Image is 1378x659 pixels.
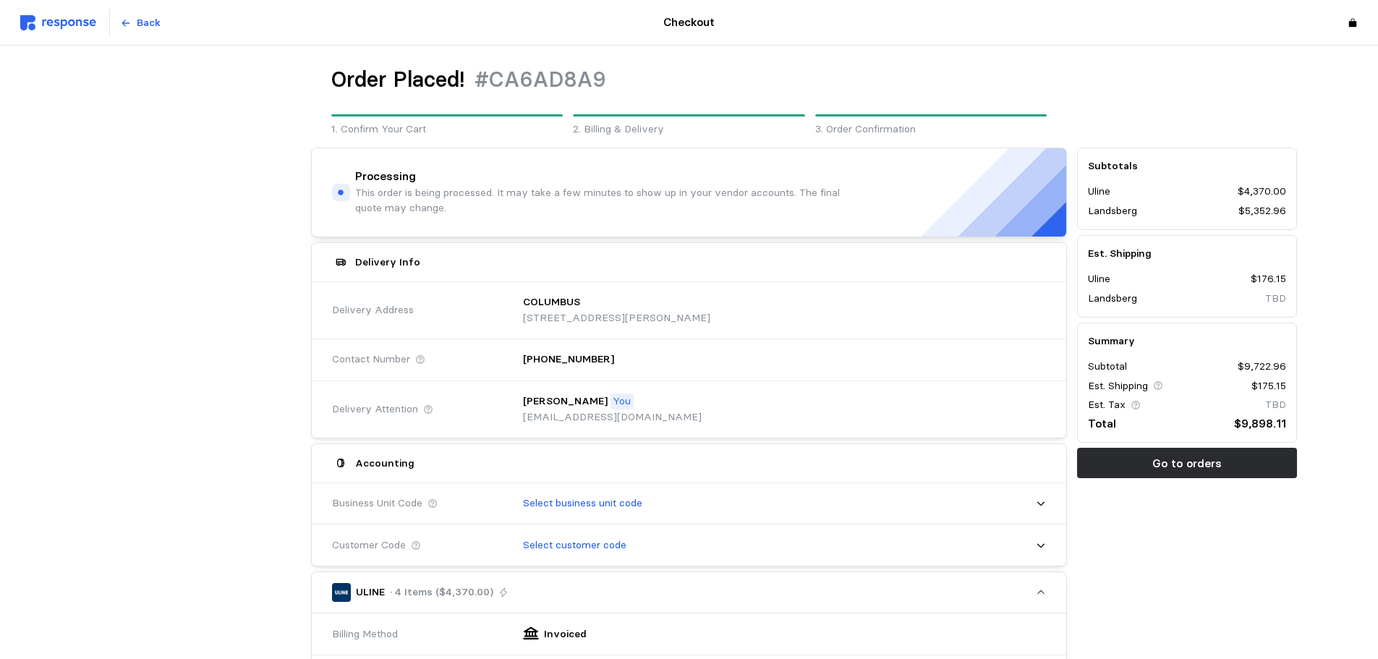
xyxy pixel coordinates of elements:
p: [EMAIL_ADDRESS][DOMAIN_NAME] [523,409,702,425]
button: Go to orders [1077,448,1297,478]
p: [PHONE_NUMBER] [523,352,614,367]
p: $9,722.96 [1238,359,1286,375]
p: TBD [1265,291,1286,307]
p: $9,898.11 [1234,414,1286,433]
p: Subtotal [1088,359,1127,375]
span: Customer Code [332,537,406,553]
p: Est. Tax [1088,397,1126,413]
p: $4,370.00 [1238,184,1286,200]
p: $176.15 [1251,271,1286,287]
p: Select customer code [523,537,626,553]
h5: Delivery Info [355,255,420,270]
p: ULINE [356,584,385,600]
button: ULINE· 4 Items ($4,370.00) [312,572,1066,613]
p: This order is being processed. It may take a few minutes to show up in your vendor accounts. The ... [355,185,868,216]
p: [STREET_ADDRESS][PERSON_NAME] [523,310,710,326]
p: Uline [1088,184,1110,200]
p: Est. Shipping [1088,378,1148,394]
p: Landsberg [1088,291,1137,307]
h5: Subtotals [1088,158,1286,174]
p: Uline [1088,271,1110,287]
p: Go to orders [1152,454,1222,472]
span: Billing Method [332,626,398,642]
p: · 4 Items ($4,370.00) [390,584,493,600]
h1: Order Placed! [331,66,464,94]
h5: Summary [1088,333,1286,349]
span: Delivery Address [332,302,414,318]
h1: #CA6AD8A9 [475,66,606,94]
p: COLUMBUS [523,294,580,310]
button: Back [112,9,169,37]
p: 3. Order Confirmation [815,122,1047,137]
p: 2. Billing & Delivery [573,122,804,137]
h4: Checkout [663,14,715,31]
p: Back [137,15,161,31]
p: $5,352.96 [1238,203,1286,219]
span: Business Unit Code [332,496,422,511]
span: Delivery Attention [332,401,418,417]
img: svg%3e [20,15,96,30]
p: Select business unit code [523,496,642,511]
p: You [613,394,631,409]
p: 1. Confirm Your Cart [331,122,563,137]
p: $175.15 [1251,378,1286,394]
p: Invoiced [544,626,587,642]
p: Total [1088,414,1116,433]
span: Contact Number [332,352,410,367]
h5: Est. Shipping [1088,246,1286,261]
p: TBD [1265,397,1286,413]
h5: Accounting [355,456,414,471]
p: [PERSON_NAME] [523,394,608,409]
h4: Processing [355,169,416,185]
p: Landsberg [1088,203,1137,219]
